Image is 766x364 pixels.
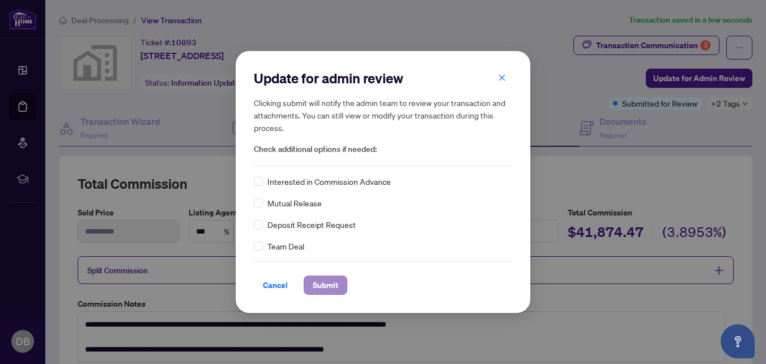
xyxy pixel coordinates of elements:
button: Cancel [254,276,297,295]
span: Cancel [263,276,288,294]
span: close [498,74,506,82]
span: Check additional options if needed: [254,143,512,156]
button: Open asap [721,324,755,358]
span: Team Deal [267,240,304,252]
span: Mutual Release [267,197,322,209]
span: Interested in Commission Advance [267,175,391,188]
h5: Clicking submit will notify the admin team to review your transaction and attachments. You can st... [254,96,512,134]
span: Submit [313,276,338,294]
h2: Update for admin review [254,69,512,87]
span: Deposit Receipt Request [267,218,356,231]
button: Submit [304,276,347,295]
